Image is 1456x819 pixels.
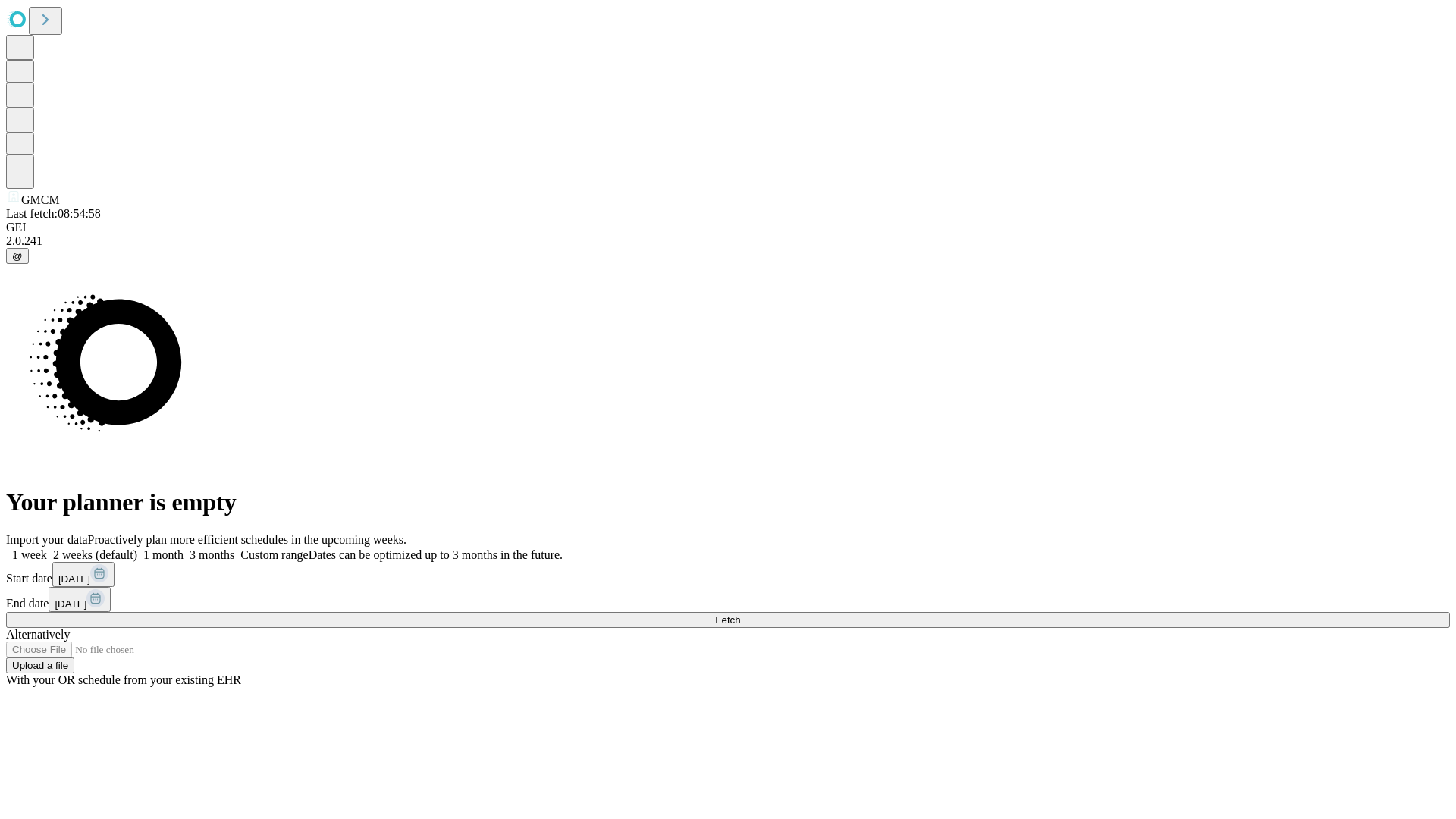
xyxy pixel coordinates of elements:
[58,573,90,585] span: [DATE]
[49,587,111,612] button: [DATE]
[309,548,563,561] span: Dates can be optimized up to 3 months in the future.
[6,612,1450,628] button: Fetch
[6,587,1450,612] div: End date
[21,193,60,206] span: GMCM
[6,207,101,220] span: Last fetch: 08:54:58
[55,598,86,610] span: [DATE]
[240,548,308,561] span: Custom range
[6,562,1450,587] div: Start date
[6,234,1450,248] div: 2.0.241
[12,548,47,561] span: 1 week
[6,657,74,673] button: Upload a file
[190,548,234,561] span: 3 months
[88,533,406,546] span: Proactively plan more efficient schedules in the upcoming weeks.
[6,488,1450,516] h1: Your planner is empty
[6,533,88,546] span: Import your data
[6,673,241,686] span: With your OR schedule from your existing EHR
[12,250,23,262] span: @
[6,248,29,264] button: @
[715,614,740,626] span: Fetch
[6,628,70,641] span: Alternatively
[143,548,184,561] span: 1 month
[53,548,137,561] span: 2 weeks (default)
[6,221,1450,234] div: GEI
[52,562,115,587] button: [DATE]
